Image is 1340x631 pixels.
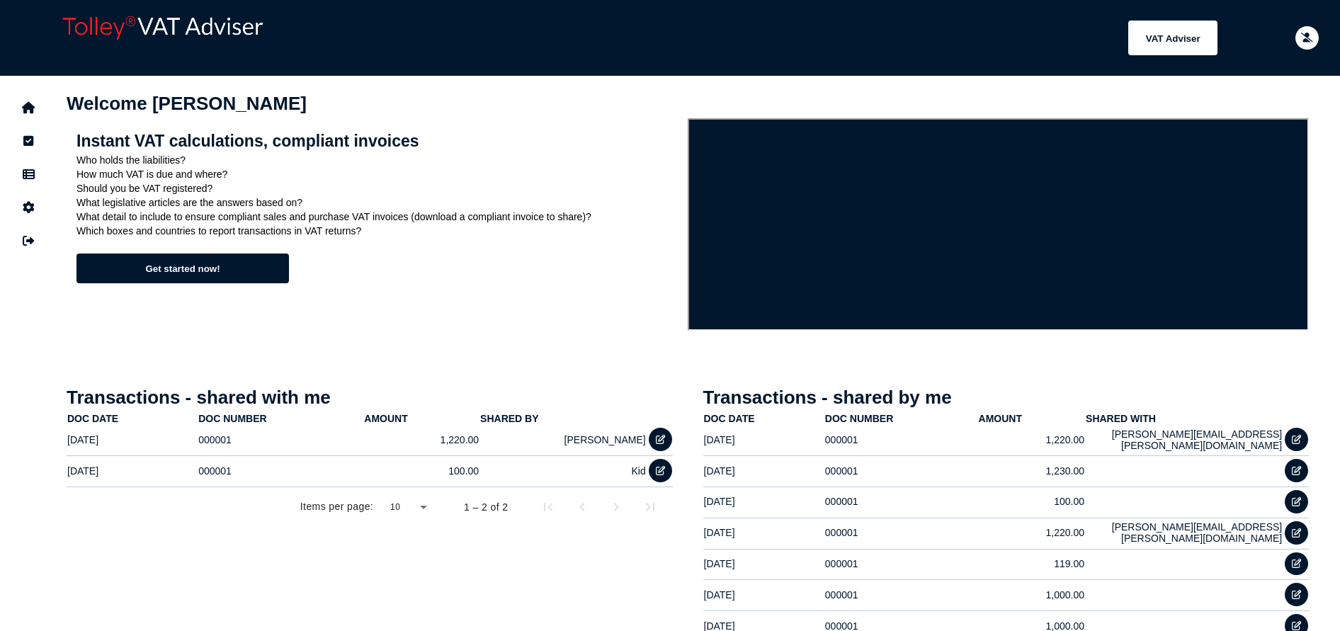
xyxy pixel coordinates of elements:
[13,126,43,156] button: Tasks
[479,456,647,485] td: Kid
[824,456,978,485] td: 000001
[978,487,1086,516] td: 100.00
[67,425,198,454] td: [DATE]
[364,413,407,424] div: Amount
[704,413,755,424] div: doc date
[978,456,1086,485] td: 1,230.00
[1086,413,1156,424] div: shared with
[704,413,824,424] div: doc date
[13,226,43,256] button: Sign out
[1285,583,1308,606] button: Open shared transaction
[363,425,479,454] td: 1,220.00
[13,93,43,123] button: Home
[978,518,1086,547] td: 1,220.00
[1301,33,1313,42] i: Email needs to be verified
[824,518,978,547] td: 000001
[76,169,678,180] p: How much VAT is due and where?
[1128,21,1217,55] button: Shows a dropdown of VAT Advisor options
[309,21,1217,55] menu: navigate products
[300,499,373,513] div: Items per page:
[67,387,673,409] h1: Transactions - shared with me
[649,428,672,451] button: Open shared transaction
[1285,521,1308,545] button: Open shared transaction
[76,154,678,166] p: Who holds the liabilities?
[978,580,1086,609] td: 1,000.00
[363,456,479,485] td: 100.00
[76,132,678,151] h2: Instant VAT calculations, compliant invoices
[76,211,678,222] p: What detail to include to ensure compliant sales and purchase VAT invoices (download a compliant ...
[1085,518,1283,547] td: [PERSON_NAME][EMAIL_ADDRESS][PERSON_NAME][DOMAIN_NAME]
[824,487,978,516] td: 000001
[688,118,1309,331] iframe: VAT Adviser intro
[67,413,197,424] div: doc date
[978,549,1086,578] td: 119.00
[76,183,678,194] p: Should you be VAT registered?
[1285,428,1308,451] button: Open shared transaction
[703,456,824,485] td: [DATE]
[703,425,824,454] td: [DATE]
[824,425,978,454] td: 000001
[824,549,978,578] td: 000001
[978,425,1086,454] td: 1,220.00
[57,11,302,65] div: app logo
[979,413,1085,424] div: Amount
[198,456,363,485] td: 000001
[198,425,363,454] td: 000001
[649,459,672,482] button: Open shared transaction
[67,413,118,424] div: doc date
[364,413,479,424] div: Amount
[703,518,824,547] td: [DATE]
[464,500,508,514] div: 1 – 2 of 2
[67,93,1309,115] h1: Welcome [PERSON_NAME]
[1085,425,1283,454] td: [PERSON_NAME][EMAIL_ADDRESS][PERSON_NAME][DOMAIN_NAME]
[198,413,363,424] div: doc number
[480,413,646,424] div: shared by
[1086,413,1282,424] div: shared with
[1285,490,1308,513] button: Open shared transaction
[979,413,1022,424] div: Amount
[13,159,43,189] button: Data manager
[824,580,978,609] td: 000001
[825,413,893,424] div: doc number
[1285,459,1308,482] button: Open shared transaction
[703,487,824,516] td: [DATE]
[76,197,678,208] p: What legislative articles are the answers based on?
[13,193,43,222] button: Manage settings
[23,174,35,175] i: Data manager
[703,387,1310,409] h1: Transactions - shared by me
[198,413,266,424] div: doc number
[76,254,289,283] button: Get started now!
[67,456,198,485] td: [DATE]
[480,413,538,424] div: shared by
[703,580,824,609] td: [DATE]
[76,225,678,237] p: Which boxes and countries to report transactions in VAT returns?
[825,413,977,424] div: doc number
[1285,552,1308,576] button: Open shared transaction
[479,425,647,454] td: [PERSON_NAME]
[703,549,824,578] td: [DATE]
